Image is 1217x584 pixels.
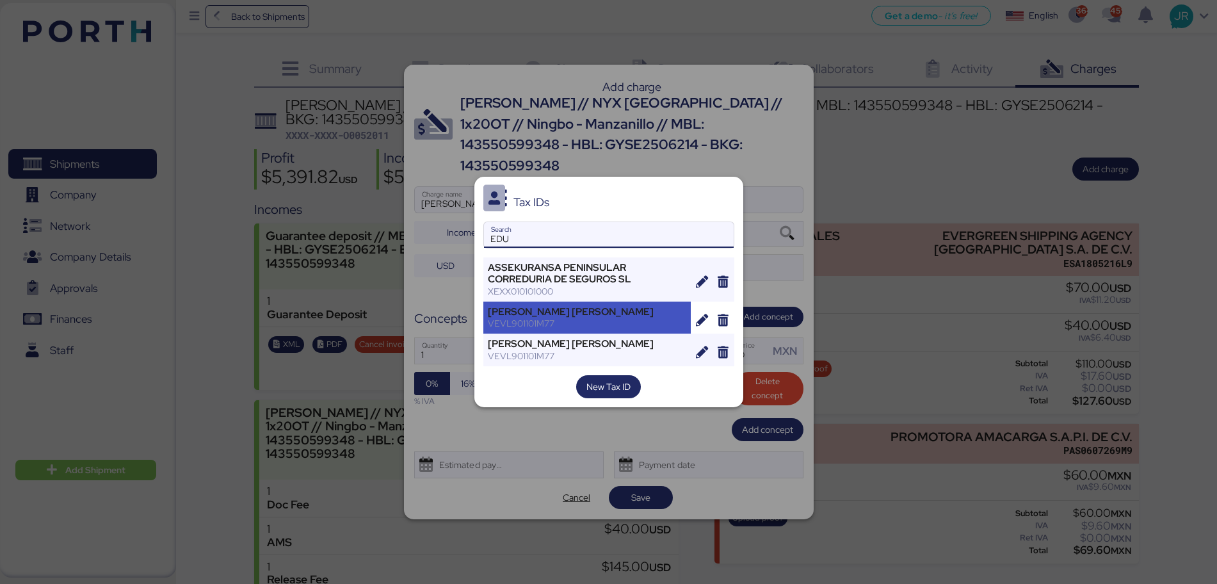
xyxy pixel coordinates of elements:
[513,197,549,208] div: Tax IDs
[488,350,687,362] div: VEVL901101M77
[488,338,687,350] div: [PERSON_NAME] [PERSON_NAME]
[488,306,687,318] div: [PERSON_NAME] [PERSON_NAME]
[488,318,687,329] div: VEVL901101M77
[586,379,631,394] span: New Tax ID
[576,375,641,398] button: New Tax ID
[488,262,687,285] div: ASSEKURANSA PENINSULAR CORREDURIA DE SEGUROS SL
[484,222,734,248] input: Search
[488,286,687,297] div: XEXX010101000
